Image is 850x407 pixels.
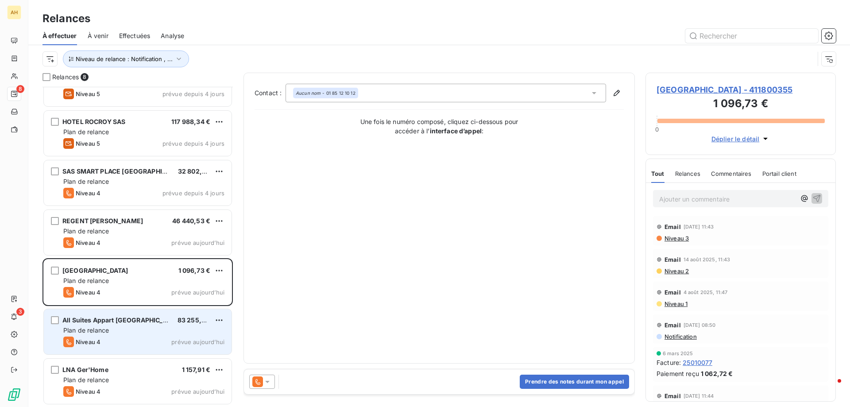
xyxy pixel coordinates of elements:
[665,322,681,329] span: Email
[711,134,760,143] span: Déplier le détail
[296,90,321,96] em: Aucun nom
[62,118,125,125] span: HOTEL ROCROY SAS
[182,366,211,373] span: 1 157,91 €
[62,167,188,175] span: SAS SMART PLACE [GEOGRAPHIC_DATA]
[657,84,825,96] span: [GEOGRAPHIC_DATA] - 411800355
[171,338,224,345] span: prévue aujourd’hui
[63,277,109,284] span: Plan de relance
[664,333,697,340] span: Notification
[675,170,700,177] span: Relances
[665,289,681,296] span: Email
[119,31,151,40] span: Effectuées
[42,31,77,40] span: À effectuer
[664,267,689,275] span: Niveau 2
[88,31,108,40] span: À venir
[663,351,693,356] span: 6 mars 2025
[684,393,714,399] span: [DATE] 11:44
[430,127,482,135] strong: interface d’appel
[178,167,216,175] span: 32 802,37 €
[655,126,659,133] span: 0
[171,388,224,395] span: prévue aujourd’hui
[63,128,109,136] span: Plan de relance
[63,227,109,235] span: Plan de relance
[63,326,109,334] span: Plan de relance
[701,369,733,378] span: 1 062,72 €
[178,316,215,324] span: 83 255,72 €
[7,5,21,19] div: AH
[255,89,286,97] label: Contact :
[709,134,773,144] button: Déplier le détail
[665,392,681,399] span: Email
[657,369,699,378] span: Paiement reçu
[7,388,21,402] img: Logo LeanPay
[162,90,224,97] span: prévue depuis 4 jours
[711,170,752,177] span: Commentaires
[63,178,109,185] span: Plan de relance
[665,256,681,263] span: Email
[520,375,629,389] button: Prendre des notes durant mon appel
[52,73,79,81] span: Relances
[76,338,100,345] span: Niveau 4
[76,289,100,296] span: Niveau 4
[657,96,825,113] h3: 1 096,73 €
[161,31,184,40] span: Analyse
[81,73,89,81] span: 8
[76,388,100,395] span: Niveau 4
[664,300,688,307] span: Niveau 1
[820,377,841,398] iframe: Intercom live chat
[351,117,528,136] p: Une fois le numéro composé, cliquez ci-dessous pour accéder à l’ :
[42,11,90,27] h3: Relances
[171,289,224,296] span: prévue aujourd’hui
[657,358,681,367] span: Facture :
[162,190,224,197] span: prévue depuis 4 jours
[172,217,210,225] span: 46 440,53 €
[684,290,728,295] span: 4 août 2025, 11:47
[651,170,665,177] span: Tout
[63,50,189,67] button: Niveau de relance : Notification , ...
[685,29,818,43] input: Rechercher
[664,235,689,242] span: Niveau 3
[665,223,681,230] span: Email
[684,224,714,229] span: [DATE] 11:43
[16,85,24,93] span: 8
[62,217,143,225] span: REGENT [PERSON_NAME]
[62,366,108,373] span: LNA Ger'Home
[762,170,796,177] span: Portail client
[63,376,109,384] span: Plan de relance
[76,190,100,197] span: Niveau 4
[171,239,224,246] span: prévue aujourd’hui
[62,316,186,324] span: All Suites Appart [GEOGRAPHIC_DATA] -
[178,267,211,274] span: 1 096,73 €
[684,257,730,262] span: 14 août 2025, 11:43
[684,322,716,328] span: [DATE] 08:50
[76,55,173,62] span: Niveau de relance : Notification , ...
[296,90,355,96] div: - 01 85 12 10 12
[16,308,24,316] span: 3
[76,140,100,147] span: Niveau 5
[171,118,210,125] span: 117 988,34 €
[42,87,233,407] div: grid
[76,90,100,97] span: Niveau 5
[162,140,224,147] span: prévue depuis 4 jours
[62,267,128,274] span: [GEOGRAPHIC_DATA]
[76,239,100,246] span: Niveau 4
[683,358,712,367] span: 25010077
